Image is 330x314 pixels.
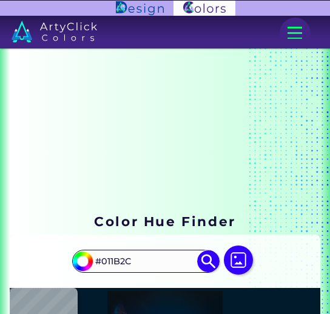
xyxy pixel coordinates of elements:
img: icon picture [224,246,253,275]
img: icon search [197,250,220,273]
h1: Color Hue Finder [94,212,235,230]
iframe: Advertisement [10,55,320,206]
input: type color.. [91,251,200,271]
img: ArtyClick Colors logo [173,1,235,16]
img: ArtyClick Design logo [116,1,164,15]
img: logo_artyclick_colors_white.svg [12,21,97,42]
